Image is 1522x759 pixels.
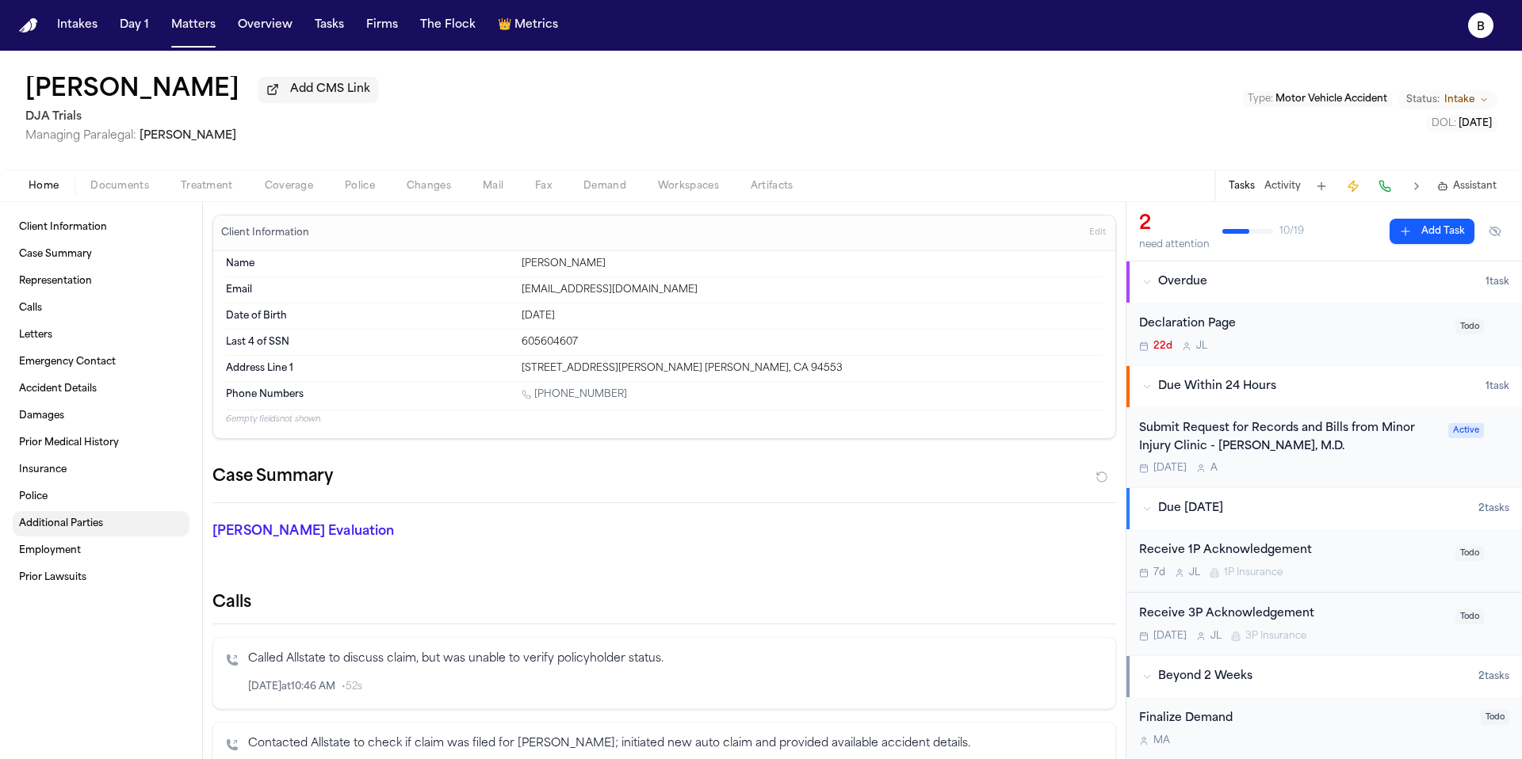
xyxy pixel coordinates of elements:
span: Todo [1455,609,1484,624]
span: [DATE] [1153,630,1187,643]
a: Case Summary [13,242,189,267]
span: Home [29,180,59,193]
a: The Flock [414,11,482,40]
span: 1 task [1486,380,1509,393]
button: Tasks [1229,180,1255,193]
h2: Case Summary [212,464,333,490]
div: Open task: Receive 3P Acknowledgement [1126,593,1522,655]
span: J L [1189,566,1200,579]
a: Employment [13,538,189,563]
span: 1 task [1486,276,1509,288]
span: Treatment [181,180,233,193]
span: Changes [407,180,451,193]
button: crownMetrics [491,11,564,40]
span: 7d [1153,566,1165,579]
div: Receive 1P Acknowledgement [1139,542,1446,560]
span: Edit [1089,227,1106,238]
span: [DATE] at 10:46 AM [248,681,335,693]
span: Mail [483,180,503,193]
div: Open task: Receive 1P Acknowledgement [1126,529,1522,593]
span: Artifacts [751,180,794,193]
span: M A [1153,734,1170,747]
a: Damages [13,403,189,429]
button: Activity [1264,180,1301,193]
div: [DATE] [522,310,1103,322]
div: Declaration Page [1139,315,1446,334]
h1: [PERSON_NAME] [25,76,239,105]
span: [DATE] [1153,462,1187,475]
button: Day 1 [113,11,155,40]
span: Status: [1406,93,1440,106]
button: Assistant [1437,180,1497,193]
dt: Date of Birth [226,310,512,322]
span: Due [DATE] [1158,501,1223,517]
span: Assistant [1453,180,1497,193]
button: Matters [165,11,222,40]
button: Change status from Intake [1398,90,1497,109]
button: Overdue1task [1126,261,1522,303]
a: Home [19,18,38,33]
img: Finch Logo [19,18,38,33]
span: Phone Numbers [226,388,304,401]
span: Police [345,180,375,193]
button: Add Task [1390,219,1474,244]
button: Edit Type: Motor Vehicle Accident [1243,91,1392,107]
button: Make a Call [1374,175,1396,197]
a: Prior Medical History [13,430,189,456]
h2: DJA Trials [25,108,378,127]
button: Add Task [1310,175,1333,197]
span: Overdue [1158,274,1207,290]
span: J L [1196,340,1207,353]
div: Finalize Demand [1139,710,1471,728]
span: A [1210,462,1218,475]
span: Managing Paralegal: [25,130,136,142]
dt: Last 4 of SSN [226,336,512,349]
p: [PERSON_NAME] Evaluation [212,522,501,541]
a: Additional Parties [13,511,189,536]
dt: Address Line 1 [226,362,512,375]
a: Firms [360,11,404,40]
span: 2 task s [1478,670,1509,683]
span: Type : [1248,94,1273,104]
span: [PERSON_NAME] [140,130,236,142]
button: Hide completed tasks (⌘⇧H) [1481,219,1509,244]
span: Intake [1444,93,1474,106]
a: Emergency Contact [13,349,189,375]
button: Edit DOL: 2025-08-22 [1427,116,1497,132]
dt: Email [226,284,512,296]
div: [STREET_ADDRESS][PERSON_NAME] [PERSON_NAME], CA 94553 [522,362,1103,375]
a: Police [13,484,189,509]
button: Tasks [308,11,350,40]
span: J L [1210,630,1222,643]
span: Workspaces [658,180,719,193]
span: Todo [1455,546,1484,561]
p: Called Allstate to discuss claim, but was unable to verify policyholder status. [248,650,1103,669]
a: Letters [13,322,189,348]
h2: Calls [212,592,1116,614]
span: [DATE] [1459,119,1492,128]
button: Edit matter name [25,76,239,105]
span: Coverage [265,180,313,193]
dt: Name [226,257,512,270]
span: 1P Insurance [1224,566,1283,579]
button: Overview [231,11,299,40]
button: Add CMS Link [258,77,378,102]
button: Beyond 2 Weeks2tasks [1126,656,1522,697]
span: 2 task s [1478,502,1509,515]
span: Motor Vehicle Accident [1275,94,1387,104]
a: Calls [13,296,189,321]
span: Documents [90,180,149,193]
div: 2 [1139,212,1210,237]
div: need attention [1139,238,1210,251]
span: 22d [1153,340,1172,353]
p: Contacted Allstate to check if claim was filed for [PERSON_NAME]; initiated new auto claim and pr... [248,735,1103,753]
span: DOL : [1432,119,1456,128]
a: Insurance [13,457,189,482]
span: Due Within 24 Hours [1158,379,1276,395]
div: Receive 3P Acknowledgement [1139,605,1446,624]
